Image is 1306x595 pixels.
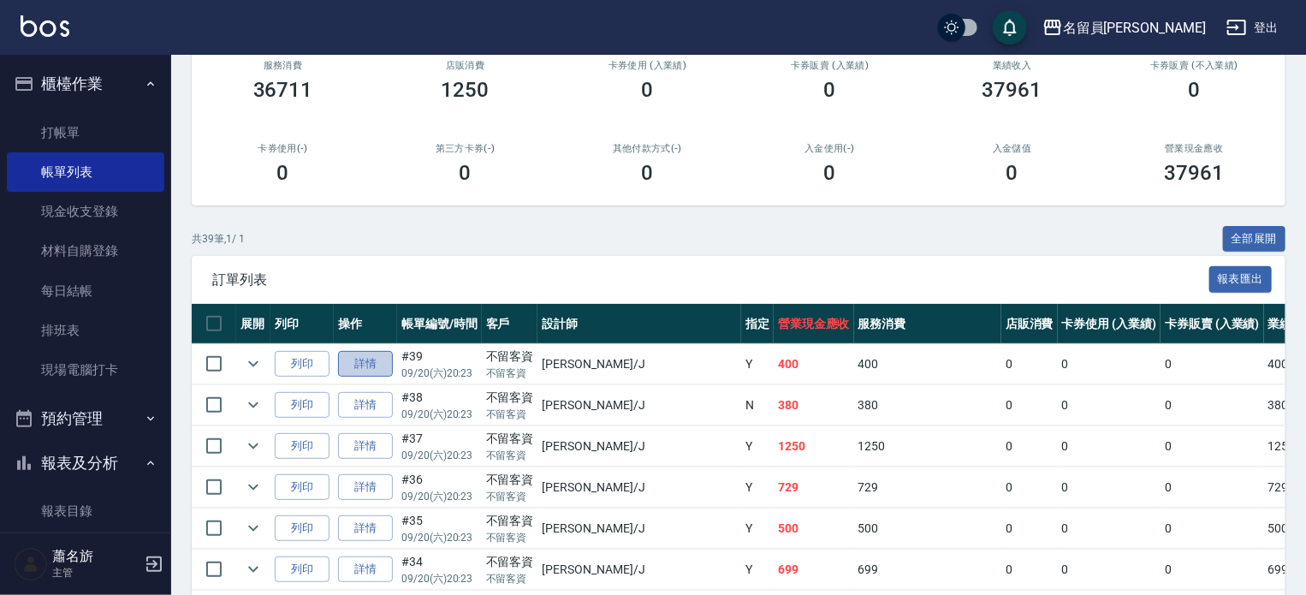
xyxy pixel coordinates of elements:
[7,311,164,350] a: 排班表
[338,556,393,583] a: 詳情
[486,489,534,504] p: 不留客資
[1161,304,1264,344] th: 卡券販賣 (入業績)
[486,366,534,381] p: 不留客資
[854,344,1001,384] td: 400
[275,556,329,583] button: 列印
[401,407,478,422] p: 09/20 (六) 20:23
[741,385,774,425] td: N
[275,351,329,378] button: 列印
[338,474,393,501] a: 詳情
[401,530,478,545] p: 09/20 (六) 20:23
[774,509,854,549] td: 500
[854,550,1001,590] td: 699
[236,304,270,344] th: 展開
[7,271,164,311] a: 每日結帳
[401,448,478,463] p: 09/20 (六) 20:23
[774,467,854,508] td: 729
[486,389,534,407] div: 不留客資
[7,62,164,106] button: 櫃檯作業
[52,548,140,565] h5: 蕭名旂
[982,78,1042,102] h3: 37961
[993,10,1027,45] button: save
[759,143,900,154] h2: 入金使用(-)
[486,512,534,530] div: 不留客資
[334,304,397,344] th: 操作
[7,350,164,390] a: 現場電腦打卡
[240,474,266,500] button: expand row
[1063,17,1206,39] div: 名留員[PERSON_NAME]
[401,489,478,504] p: 09/20 (六) 20:23
[486,471,534,489] div: 不留客資
[275,433,329,460] button: 列印
[1001,385,1058,425] td: 0
[240,433,266,459] button: expand row
[577,60,718,71] h2: 卡券使用 (入業績)
[1161,344,1264,384] td: 0
[338,433,393,460] a: 詳情
[395,143,536,154] h2: 第三方卡券(-)
[397,509,482,549] td: #35
[442,78,490,102] h3: 1250
[277,161,289,185] h3: 0
[7,152,164,192] a: 帳單列表
[1001,304,1058,344] th: 店販消費
[741,467,774,508] td: Y
[7,491,164,531] a: 報表目錄
[338,392,393,419] a: 詳情
[486,571,534,586] p: 不留客資
[1161,509,1264,549] td: 0
[338,515,393,542] a: 詳情
[240,351,266,377] button: expand row
[577,143,718,154] h2: 其他付款方式(-)
[774,385,854,425] td: 380
[212,143,353,154] h2: 卡券使用(-)
[7,113,164,152] a: 打帳單
[1161,385,1264,425] td: 0
[482,304,538,344] th: 客戶
[1161,467,1264,508] td: 0
[642,78,654,102] h3: 0
[941,60,1083,71] h2: 業績收入
[824,161,836,185] h3: 0
[212,60,353,71] h3: 服務消費
[486,407,534,422] p: 不留客資
[854,304,1001,344] th: 服務消費
[741,304,774,344] th: 指定
[741,509,774,549] td: Y
[774,304,854,344] th: 營業現金應收
[275,474,329,501] button: 列印
[1058,509,1161,549] td: 0
[1161,550,1264,590] td: 0
[741,344,774,384] td: Y
[397,426,482,467] td: #37
[537,509,741,549] td: [PERSON_NAME] /J
[397,385,482,425] td: #38
[1058,550,1161,590] td: 0
[486,348,534,366] div: 不留客資
[397,550,482,590] td: #34
[1001,467,1058,508] td: 0
[774,426,854,467] td: 1250
[1001,550,1058,590] td: 0
[7,231,164,271] a: 材料自購登錄
[1001,344,1058,384] td: 0
[1036,10,1213,45] button: 名留員[PERSON_NAME]
[1058,344,1161,384] td: 0
[1001,509,1058,549] td: 0
[537,550,741,590] td: [PERSON_NAME] /J
[486,530,534,545] p: 不留客資
[537,385,741,425] td: [PERSON_NAME] /J
[1124,60,1265,71] h2: 卡券販賣 (不入業績)
[854,509,1001,549] td: 500
[486,430,534,448] div: 不留客資
[240,392,266,418] button: expand row
[275,515,329,542] button: 列印
[212,271,1209,289] span: 訂單列表
[537,344,741,384] td: [PERSON_NAME] /J
[401,366,478,381] p: 09/20 (六) 20:23
[1006,161,1018,185] h3: 0
[941,143,1083,154] h2: 入金儲值
[1058,385,1161,425] td: 0
[7,396,164,441] button: 預約管理
[537,426,741,467] td: [PERSON_NAME] /J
